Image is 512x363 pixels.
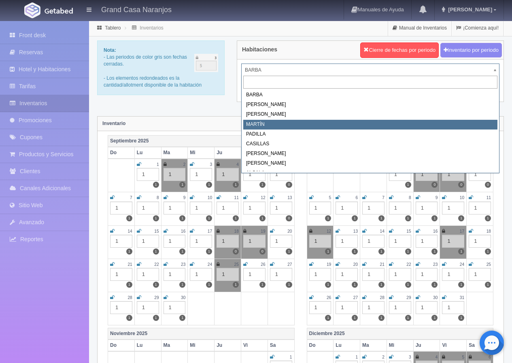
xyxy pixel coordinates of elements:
[243,110,497,119] div: [PERSON_NAME]
[243,129,497,139] div: PADILLA
[243,168,497,178] div: ALCALA
[243,149,497,159] div: [PERSON_NAME]
[243,139,497,149] div: CASILLAS
[243,100,497,110] div: [PERSON_NAME]
[243,159,497,168] div: [PERSON_NAME]
[243,120,497,129] div: MARTÍN
[243,90,497,100] div: BARBA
